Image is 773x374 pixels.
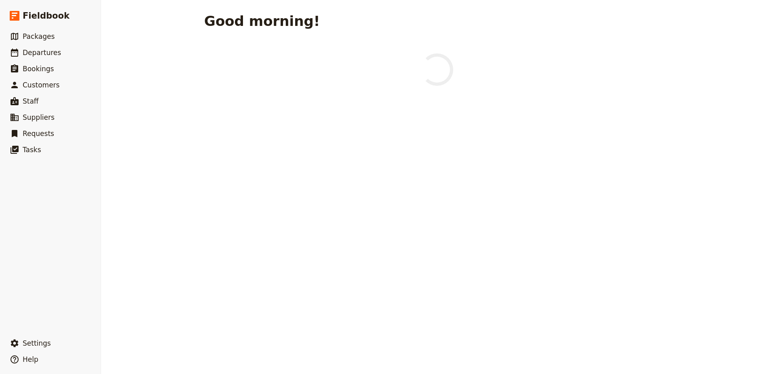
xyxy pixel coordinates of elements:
[23,339,51,347] span: Settings
[23,65,54,73] span: Bookings
[23,10,70,22] span: Fieldbook
[23,146,41,154] span: Tasks
[204,13,320,29] h1: Good morning!
[23,97,39,105] span: Staff
[23,32,55,40] span: Packages
[23,355,38,363] span: Help
[23,113,55,121] span: Suppliers
[23,49,61,57] span: Departures
[23,130,54,138] span: Requests
[23,81,59,89] span: Customers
